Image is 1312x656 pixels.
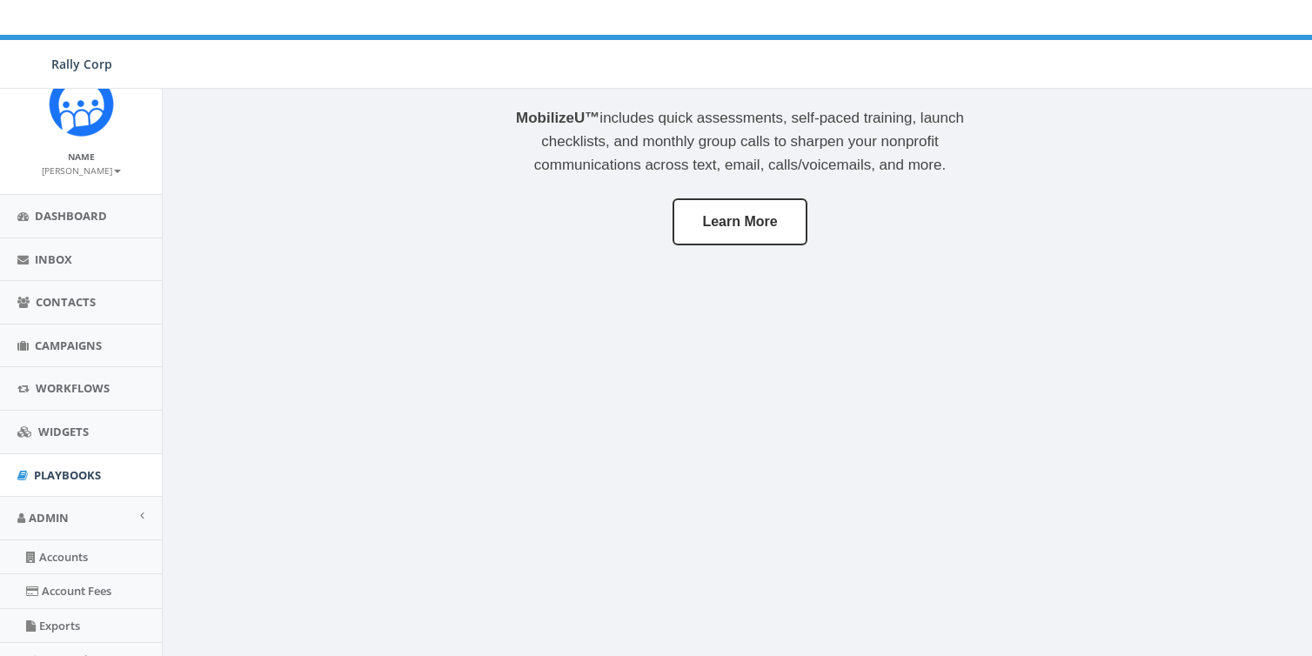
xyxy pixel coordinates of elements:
span: Campaigns [35,338,102,353]
span: Playbooks [34,467,101,483]
span: Admin [29,510,69,525]
small: Name [68,151,95,163]
small: [PERSON_NAME] [42,164,121,177]
a: [PERSON_NAME] [42,162,121,177]
span: Workflows [36,380,110,396]
span: Dashboard [35,208,107,224]
a: Learn More [673,198,807,246]
strong: MobilizeU™ [516,110,599,126]
span: Rally Corp [51,56,112,72]
span: Contacts [36,294,96,310]
span: Inbox [35,251,72,267]
p: includes quick assessments, self-paced training, launch checklists, and monthly group calls to sh... [497,106,984,177]
img: Icon_1.png [49,71,114,137]
div: rally_media [479,89,1001,611]
span: Widgets [38,424,89,439]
